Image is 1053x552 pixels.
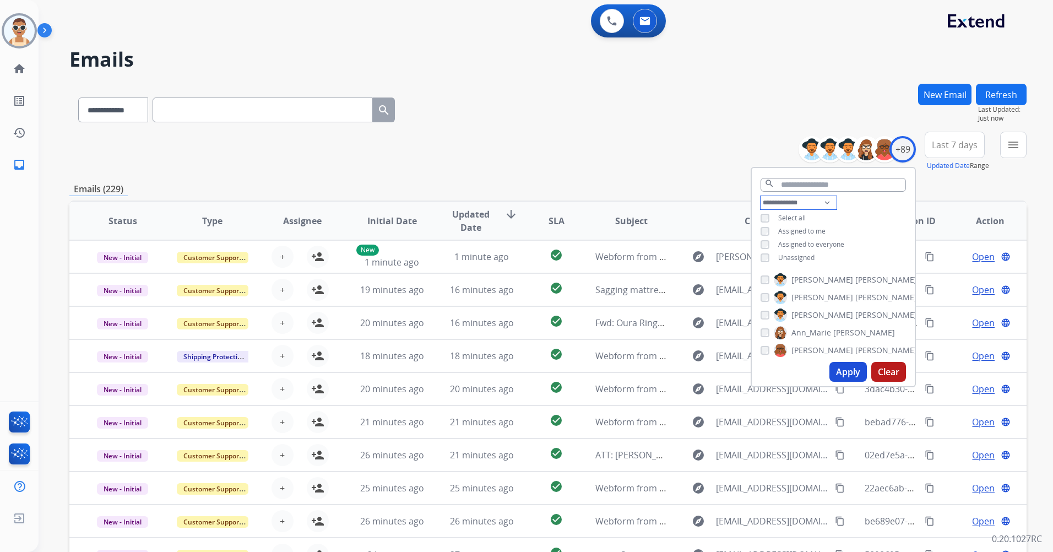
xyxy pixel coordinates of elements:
span: Customer Support [177,318,248,329]
span: [EMAIL_ADDRESS][DOMAIN_NAME] [716,448,829,462]
mat-icon: arrow_downward [504,208,518,221]
span: 16 minutes ago [450,284,514,296]
mat-icon: language [1001,450,1011,460]
span: Customer Support [177,384,248,396]
span: Customer Support [177,516,248,528]
mat-icon: inbox [13,158,26,171]
span: 25 minutes ago [450,482,514,494]
button: + [272,345,294,367]
mat-icon: check_circle [550,348,563,361]
mat-icon: content_copy [835,384,845,394]
mat-icon: person_add [311,515,324,528]
mat-icon: history [13,126,26,139]
mat-icon: content_copy [925,318,935,328]
span: Type [202,214,222,228]
mat-icon: content_copy [925,516,935,526]
span: New - Initial [97,285,148,296]
span: Open [972,283,995,296]
span: 02ed7e5a-944c-456c-900d-d9cb1f6413c4 [865,449,1032,461]
span: Open [972,250,995,263]
mat-icon: language [1001,252,1011,262]
span: + [280,349,285,362]
mat-icon: person_add [311,382,324,396]
span: Ann_Marie [791,327,831,338]
mat-icon: explore [692,415,705,429]
mat-icon: explore [692,382,705,396]
mat-icon: explore [692,316,705,329]
span: [PERSON_NAME][EMAIL_ADDRESS][PERSON_NAME][DOMAIN_NAME] [716,250,829,263]
button: + [272,411,294,433]
mat-icon: language [1001,318,1011,328]
button: Refresh [976,84,1027,105]
span: [EMAIL_ADDRESS][DOMAIN_NAME] [716,349,829,362]
span: 22aec6ab-8a90-4f2c-a297-df9c19f028d0 [865,482,1028,494]
span: Open [972,515,995,528]
button: Updated Date [927,161,970,170]
mat-icon: check_circle [550,282,563,295]
mat-icon: language [1001,285,1011,295]
button: + [272,279,294,301]
span: Status [108,214,137,228]
mat-icon: person_add [311,349,324,362]
span: New - Initial [97,318,148,329]
span: 20 minutes ago [360,383,424,395]
p: Emails (229) [69,182,128,196]
span: New - Initial [97,252,148,263]
button: Apply [829,362,867,382]
span: be689e07-85a7-4a11-b11e-7c5d61e7da82 [865,515,1036,527]
span: ATT: [PERSON_NAME] issues Police Report Attached [595,449,809,461]
span: + [280,448,285,462]
mat-icon: language [1001,483,1011,493]
span: 21 minutes ago [450,449,514,461]
p: 0.20.1027RC [992,532,1042,545]
span: 3dac4b30-4282-4bf2-84a7-29fde6de2ab2 [865,383,1033,395]
button: + [272,477,294,499]
button: + [272,444,294,466]
h2: Emails [69,48,1027,71]
mat-icon: language [1001,351,1011,361]
span: 26 minutes ago [360,449,424,461]
span: + [280,250,285,263]
div: +89 [889,136,916,163]
span: New - Initial [97,384,148,396]
span: Customer Support [177,450,248,462]
button: + [272,246,294,268]
mat-icon: explore [692,481,705,495]
mat-icon: menu [1007,138,1020,151]
span: [PERSON_NAME] [855,292,917,303]
span: + [280,382,285,396]
span: Customer Support [177,483,248,495]
span: Customer Support [177,417,248,429]
mat-icon: content_copy [835,516,845,526]
mat-icon: person_add [311,283,324,296]
mat-icon: person_add [311,250,324,263]
mat-icon: content_copy [925,483,935,493]
span: 18 minutes ago [360,350,424,362]
span: + [280,283,285,296]
span: 25 minutes ago [360,482,424,494]
mat-icon: explore [692,515,705,528]
span: 19 minutes ago [360,284,424,296]
mat-icon: person_add [311,316,324,329]
span: Open [972,415,995,429]
span: Customer [745,214,788,228]
mat-icon: explore [692,349,705,362]
mat-icon: person_add [311,481,324,495]
span: Select all [778,213,806,223]
span: + [280,481,285,495]
mat-icon: explore [692,283,705,296]
mat-icon: search [764,178,774,188]
span: Subject [615,214,648,228]
span: Last Updated: [978,105,1027,114]
mat-icon: home [13,62,26,75]
span: Open [972,349,995,362]
mat-icon: search [377,104,390,117]
th: Action [937,202,1027,240]
span: 1 minute ago [365,256,419,268]
span: [EMAIL_ADDRESS][DOMAIN_NAME] [716,283,829,296]
span: [PERSON_NAME] [855,345,917,356]
button: + [272,510,294,532]
button: + [272,378,294,400]
span: Unassigned [778,253,815,262]
span: [PERSON_NAME] [791,310,853,321]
